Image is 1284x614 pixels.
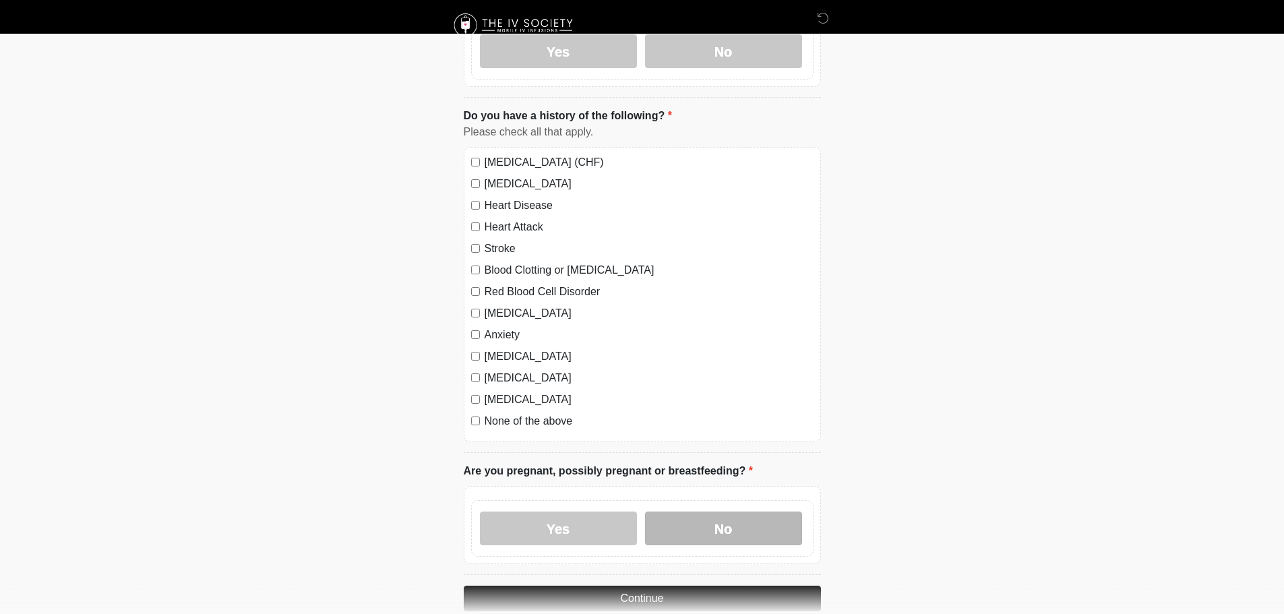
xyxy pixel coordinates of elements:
[485,219,814,235] label: Heart Attack
[645,512,802,545] label: No
[485,348,814,365] label: [MEDICAL_DATA]
[485,284,814,300] label: Red Blood Cell Disorder
[485,370,814,386] label: [MEDICAL_DATA]
[485,413,814,429] label: None of the above
[471,287,480,296] input: Red Blood Cell Disorder
[471,179,480,188] input: [MEDICAL_DATA]
[485,392,814,408] label: [MEDICAL_DATA]
[464,463,753,479] label: Are you pregnant, possibly pregnant or breastfeeding?
[645,34,802,68] label: No
[480,34,637,68] label: Yes
[464,124,821,140] div: Please check all that apply.
[471,201,480,210] input: Heart Disease
[471,158,480,166] input: [MEDICAL_DATA] (CHF)
[485,241,814,257] label: Stroke
[480,512,637,545] label: Yes
[471,352,480,361] input: [MEDICAL_DATA]
[485,154,814,171] label: [MEDICAL_DATA] (CHF)
[464,108,672,124] label: Do you have a history of the following?
[485,305,814,321] label: [MEDICAL_DATA]
[450,10,579,40] img: The IV Society Logo
[471,417,480,425] input: None of the above
[471,309,480,317] input: [MEDICAL_DATA]
[471,222,480,231] input: Heart Attack
[485,197,814,214] label: Heart Disease
[471,244,480,253] input: Stroke
[471,266,480,274] input: Blood Clotting or [MEDICAL_DATA]
[464,586,821,611] button: Continue
[471,395,480,404] input: [MEDICAL_DATA]
[471,330,480,339] input: Anxiety
[471,373,480,382] input: [MEDICAL_DATA]
[485,176,814,192] label: [MEDICAL_DATA]
[485,327,814,343] label: Anxiety
[485,262,814,278] label: Blood Clotting or [MEDICAL_DATA]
